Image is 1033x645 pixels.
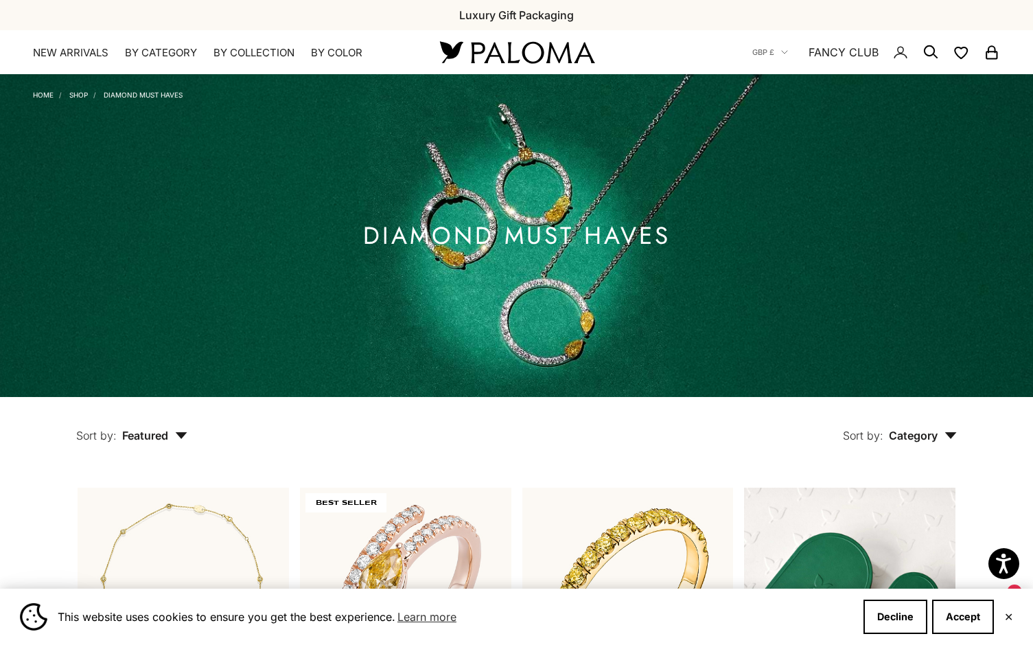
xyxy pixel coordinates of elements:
a: FANCY CLUB [809,43,879,61]
nav: Secondary navigation [752,30,1000,74]
a: NEW ARRIVALS [33,46,108,60]
span: Category [889,429,957,442]
a: Diamond Must Haves [104,91,183,99]
span: Sort by: [843,429,883,442]
a: Home [33,91,54,99]
nav: Breadcrumb [33,88,183,99]
button: Close [1004,613,1013,621]
span: GBP £ [752,46,774,58]
button: Accept [932,600,994,634]
button: Decline [863,600,927,634]
span: BEST SELLER [305,493,386,512]
nav: Primary navigation [33,46,407,60]
button: GBP £ [752,46,788,58]
a: Shop [69,91,88,99]
span: Featured [122,429,187,442]
summary: By Collection [213,46,294,60]
p: Luxury Gift Packaging [459,6,574,24]
summary: By Color [311,46,362,60]
span: This website uses cookies to ensure you get the best experience. [58,607,852,627]
a: Learn more [395,607,459,627]
button: Sort by: Featured [45,397,219,455]
span: Sort by: [76,429,117,442]
h1: Diamond Must Haves [363,227,671,245]
img: Cookie banner [20,603,47,631]
summary: By Category [125,46,197,60]
button: Sort by: Category [811,397,988,455]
